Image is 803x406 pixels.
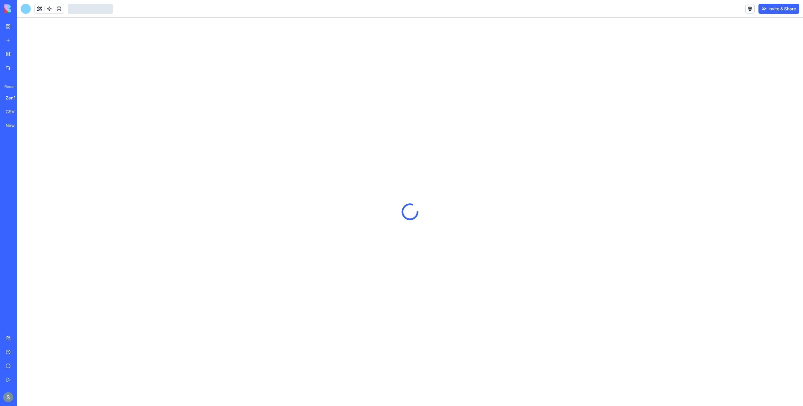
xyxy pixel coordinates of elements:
div: New App [6,122,23,129]
a: ZenFlow [2,92,27,104]
img: logo [4,4,43,13]
a: New App [2,119,27,132]
div: ZenFlow [6,95,23,101]
button: Invite & Share [758,4,799,14]
a: CSV Response Consolidator [2,105,27,118]
img: ACg8ocKnDTHbS00rqwWSHQfXf8ia04QnQtz5EDX_Ef5UNrjqV-k=s96-c [3,392,13,402]
div: CSV Response Consolidator [6,109,23,115]
span: Recent [2,84,15,89]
